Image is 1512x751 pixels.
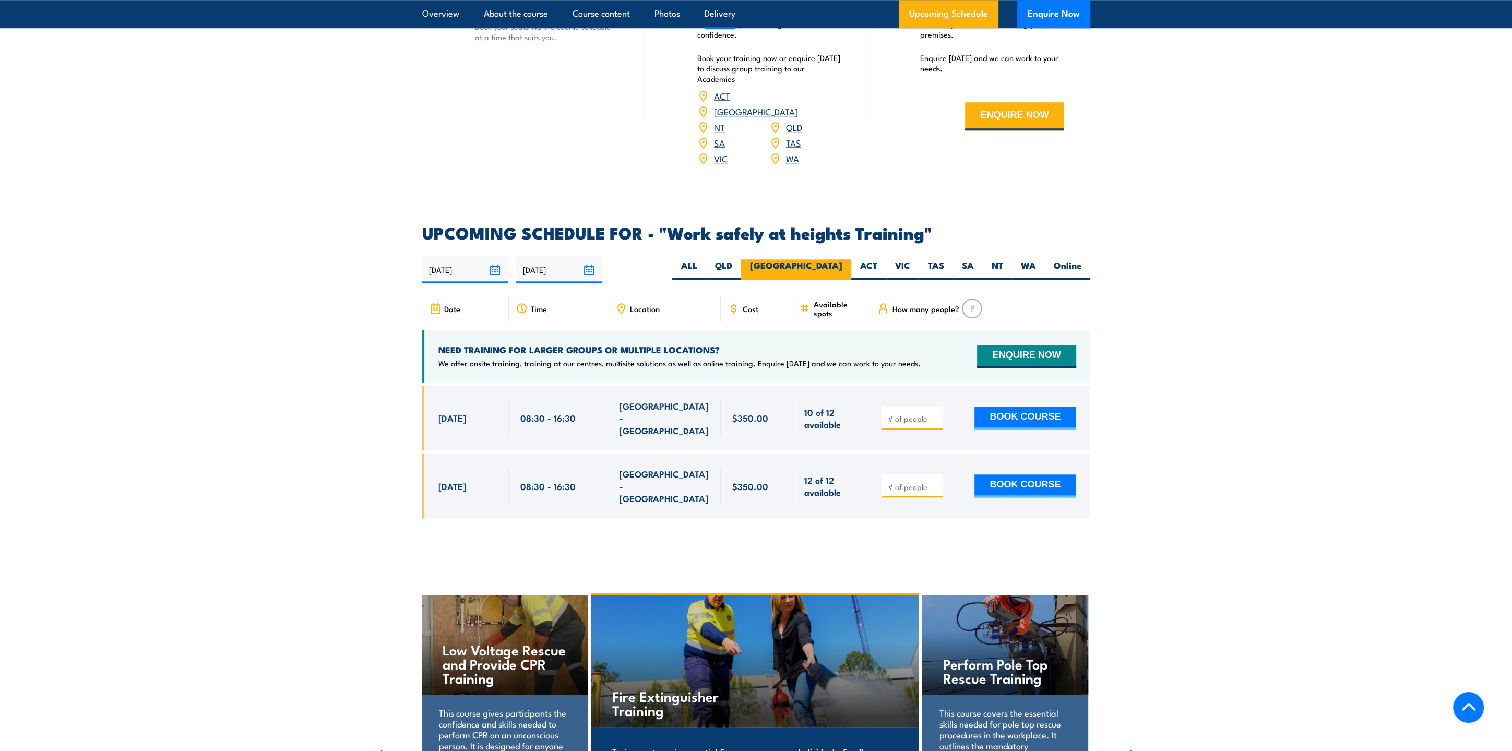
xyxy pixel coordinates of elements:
[714,152,728,164] a: VIC
[974,474,1076,497] button: BOOK COURSE
[422,256,508,283] input: From date
[732,412,768,424] span: $350.00
[977,345,1076,368] button: ENQUIRE NOW
[531,304,547,313] span: Time
[714,105,798,117] a: [GEOGRAPHIC_DATA]
[743,304,758,313] span: Cost
[620,468,709,504] span: [GEOGRAPHIC_DATA] - [GEOGRAPHIC_DATA]
[965,102,1064,130] button: ENQUIRE NOW
[974,407,1076,430] button: BOOK COURSE
[444,304,460,313] span: Date
[886,259,919,280] label: VIC
[475,21,619,42] p: Book your seats via the course schedule at a time that suits you.
[1012,259,1045,280] label: WA
[786,152,799,164] a: WA
[516,256,602,283] input: To date
[804,474,859,498] span: 12 of 12 available
[612,689,735,717] h4: Fire Extinguisher Training
[520,412,576,424] span: 08:30 - 16:30
[741,259,851,280] label: [GEOGRAPHIC_DATA]
[714,136,725,149] a: SA
[953,259,983,280] label: SA
[887,413,939,424] input: # of people
[943,657,1067,685] h4: Perform Pole Top Rescue Training
[920,53,1064,74] p: Enquire [DATE] and we can work to your needs.
[714,89,730,102] a: ACT
[983,259,1012,280] label: NT
[520,480,576,492] span: 08:30 - 16:30
[438,412,466,424] span: [DATE]
[892,304,959,313] span: How many people?
[438,344,921,355] h4: NEED TRAINING FOR LARGER GROUPS OR MULTIPLE LOCATIONS?
[443,642,566,685] h4: Low Voltage Rescue and Provide CPR Training
[438,358,921,368] p: We offer onsite training, training at our centres, multisite solutions as well as online training...
[887,482,939,492] input: # of people
[786,121,802,133] a: QLD
[630,304,660,313] span: Location
[672,259,706,280] label: ALL
[851,259,886,280] label: ACT
[732,480,768,492] span: $350.00
[697,53,841,84] p: Book your training now or enquire [DATE] to discuss group training to our Academies
[813,300,863,317] span: Available spots
[422,225,1090,240] h2: UPCOMING SCHEDULE FOR - "Work safely at heights Training"
[919,259,953,280] label: TAS
[438,480,466,492] span: [DATE]
[706,259,741,280] label: QLD
[804,406,859,431] span: 10 of 12 available
[1045,259,1090,280] label: Online
[714,121,725,133] a: NT
[620,400,709,436] span: [GEOGRAPHIC_DATA] - [GEOGRAPHIC_DATA]
[786,136,801,149] a: TAS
